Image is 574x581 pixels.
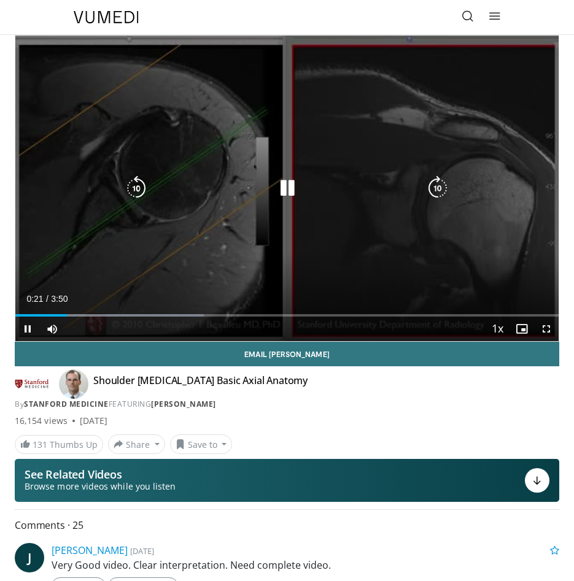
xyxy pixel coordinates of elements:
h4: Shoulder [MEDICAL_DATA] Basic Axial Anatomy [93,374,308,394]
p: See Related Videos [25,468,176,480]
button: Enable picture-in-picture mode [510,317,534,341]
span: 0:21 [26,294,43,304]
span: Comments 25 [15,517,559,533]
div: [DATE] [80,415,107,427]
p: Very Good video. Clear interpretation. Need complete video. [52,558,559,572]
img: Stanford Medicine [15,374,49,394]
button: Save to [170,434,233,454]
span: 16,154 views [15,415,68,427]
button: Mute [40,317,64,341]
span: 131 [33,439,47,450]
video-js: Video Player [15,36,559,341]
div: By FEATURING [15,399,559,410]
a: Stanford Medicine [24,399,109,409]
div: Progress Bar [15,314,559,317]
button: Pause [15,317,40,341]
a: [PERSON_NAME] [151,399,216,409]
span: Browse more videos while you listen [25,480,176,493]
button: See Related Videos Browse more videos while you listen [15,459,559,502]
a: Email [PERSON_NAME] [15,342,559,366]
img: Avatar [59,369,88,399]
button: Playback Rate [485,317,510,341]
a: 131 Thumbs Up [15,435,103,454]
img: VuMedi Logo [74,11,139,23]
span: 3:50 [51,294,68,304]
button: Share [108,434,165,454]
small: [DATE] [130,545,154,556]
a: [PERSON_NAME] [52,544,128,557]
span: / [46,294,48,304]
a: J [15,543,44,572]
button: Fullscreen [534,317,559,341]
